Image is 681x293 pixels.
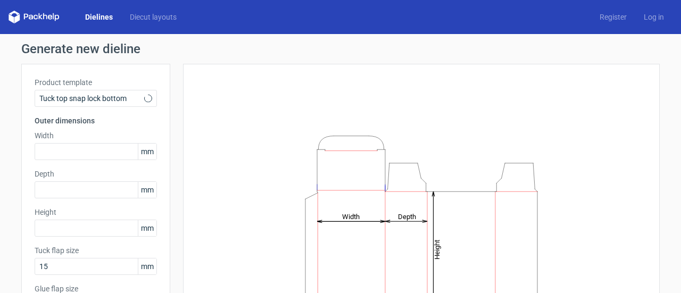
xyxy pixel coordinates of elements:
tspan: Width [342,212,360,220]
tspan: Depth [398,212,416,220]
a: Register [591,12,635,22]
label: Tuck flap size [35,245,157,256]
span: mm [138,144,156,160]
label: Depth [35,169,157,179]
span: mm [138,182,156,198]
span: mm [138,220,156,236]
span: mm [138,258,156,274]
label: Height [35,207,157,217]
label: Product template [35,77,157,88]
span: Tuck top snap lock bottom [39,93,144,104]
h1: Generate new dieline [21,43,660,55]
a: Diecut layouts [121,12,185,22]
a: Dielines [77,12,121,22]
a: Log in [635,12,672,22]
label: Width [35,130,157,141]
tspan: Height [433,239,441,259]
h3: Outer dimensions [35,115,157,126]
